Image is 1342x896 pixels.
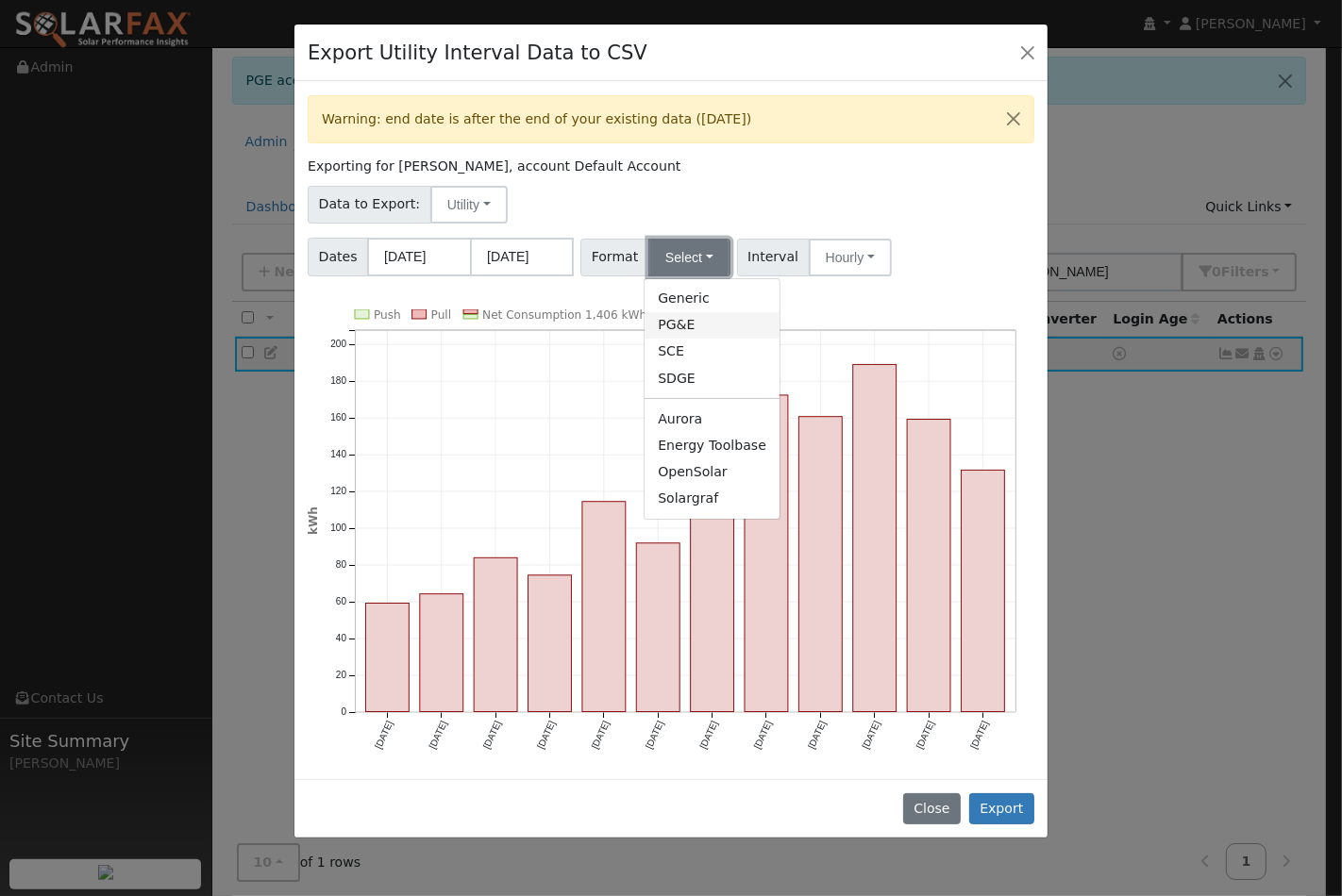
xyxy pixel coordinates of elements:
[330,486,346,496] text: 120
[969,793,1034,825] button: Export
[336,633,347,643] text: 40
[968,719,990,750] text: [DATE]
[645,458,780,485] a: OpenSolar
[336,670,347,680] text: 20
[307,506,320,535] text: kWh
[373,719,394,750] text: [DATE]
[430,186,508,224] button: Utility
[809,239,892,276] button: Hourly
[645,312,780,339] a: PG&E
[644,719,665,750] text: [DATE]
[648,239,730,276] button: Select
[745,395,788,712] rect: onclick=""
[330,340,346,350] text: 200
[420,594,463,712] rect: onclick=""
[645,486,780,512] a: Solargraf
[853,365,897,712] rect: onclick=""
[645,286,780,312] a: Generic
[636,543,679,712] rect: onclick=""
[336,559,347,570] text: 80
[580,239,649,276] span: Format
[798,417,842,712] rect: onclick=""
[914,719,936,750] text: [DATE]
[590,719,612,750] text: [DATE]
[903,793,961,825] button: Close
[907,420,950,712] rect: onclick=""
[535,719,557,750] text: [DATE]
[366,604,410,712] rect: onclick=""
[330,523,346,533] text: 100
[330,412,346,423] text: 160
[330,376,346,387] text: 180
[860,719,881,750] text: [DATE]
[482,308,646,322] text: Net Consumption 1,406 kWh
[431,308,451,322] text: Pull
[994,96,1033,142] button: Close
[582,502,626,712] rect: onclick=""
[645,339,780,365] a: SCE
[342,706,347,717] text: 0
[645,365,780,391] a: SDGE
[645,432,780,458] a: Energy Toolbase
[308,38,647,68] h4: Export Utility Interval Data to CSV
[428,719,449,750] text: [DATE]
[691,515,734,712] rect: onclick=""
[962,471,1005,712] rect: onclick=""
[336,596,347,606] text: 60
[330,449,346,459] text: 140
[1015,39,1041,65] button: Close
[806,719,828,750] text: [DATE]
[308,186,431,224] span: Data to Export:
[308,157,680,176] label: Exporting for [PERSON_NAME], account Default Account
[752,719,774,750] text: [DATE]
[481,719,503,750] text: [DATE]
[528,575,572,712] rect: onclick=""
[374,308,401,322] text: Push
[645,406,780,432] a: Aurora
[737,239,810,276] span: Interval
[308,95,1034,143] div: Warning: end date is after the end of your existing data ([DATE])
[474,557,517,711] rect: onclick=""
[308,238,368,276] span: Dates
[697,719,719,750] text: [DATE]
